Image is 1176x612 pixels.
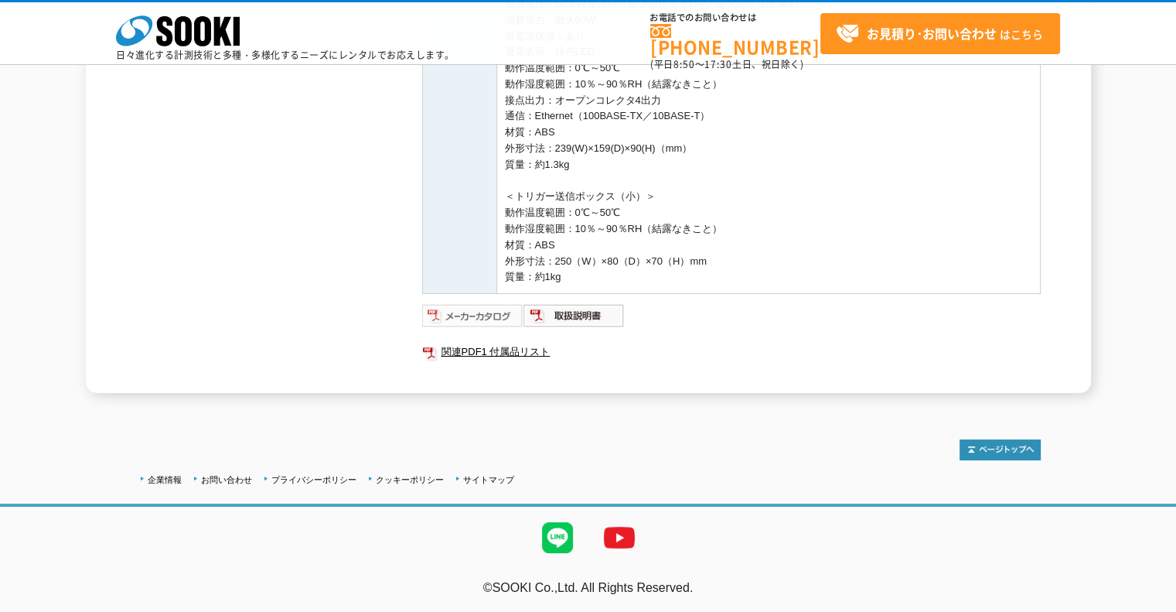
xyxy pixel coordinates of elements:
[148,475,182,484] a: 企業情報
[650,57,803,71] span: (平日 ～ 土日、祝日除く)
[588,507,650,569] img: YouTube
[867,24,997,43] strong: お見積り･お問い合わせ
[463,475,514,484] a: サイトマップ
[422,342,1041,362] a: 関連PDF1 付属品リスト
[523,313,625,325] a: 取扱説明書
[704,57,732,71] span: 17:30
[836,22,1043,46] span: はこちら
[1116,597,1176,610] a: テストMail
[820,13,1060,54] a: お見積り･お問い合わせはこちら
[422,313,523,325] a: メーカーカタログ
[116,50,455,60] p: 日々進化する計測技術と多種・多様化するニーズにレンタルでお応えします。
[271,475,356,484] a: プライバシーポリシー
[673,57,695,71] span: 8:50
[527,507,588,569] img: LINE
[422,303,523,328] img: メーカーカタログ
[201,475,252,484] a: お問い合わせ
[376,475,444,484] a: クッキーポリシー
[523,303,625,328] img: 取扱説明書
[960,439,1041,460] img: トップページへ
[650,13,820,22] span: お電話でのお問い合わせは
[650,24,820,56] a: [PHONE_NUMBER]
